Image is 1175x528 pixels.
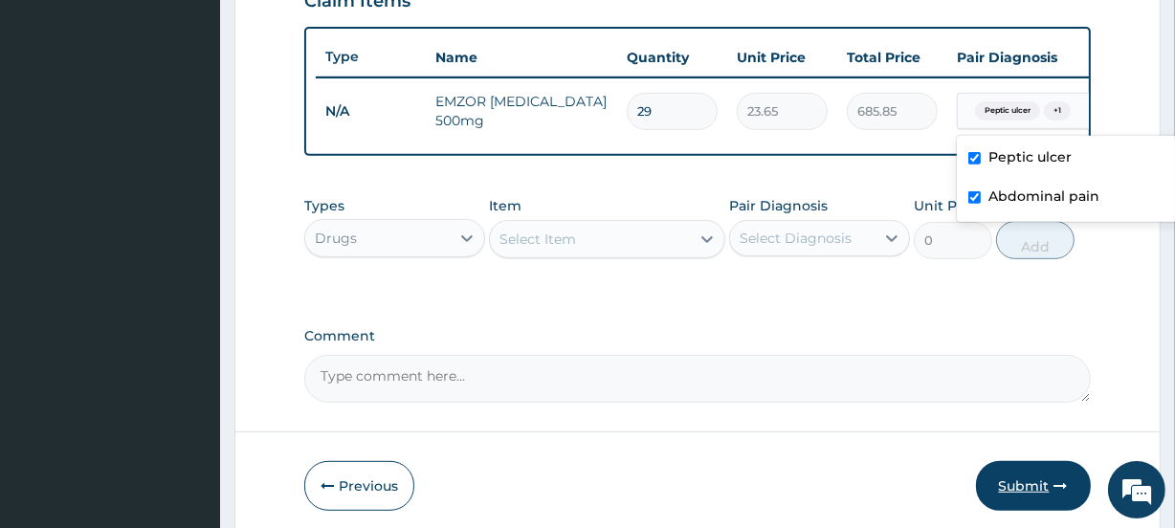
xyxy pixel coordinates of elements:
[304,198,344,214] label: Types
[314,10,360,55] div: Minimize live chat window
[837,38,947,77] th: Total Price
[316,39,426,75] th: Type
[499,230,576,249] div: Select Item
[100,107,321,132] div: Chat with us now
[489,196,521,215] label: Item
[988,187,1099,206] label: Abdominal pain
[111,148,264,341] span: We're online!
[988,147,1072,166] label: Peptic ulcer
[740,229,852,248] div: Select Diagnosis
[35,96,78,143] img: d_794563401_company_1708531726252_794563401
[10,337,365,404] textarea: Type your message and hit 'Enter'
[914,196,983,215] label: Unit Price
[315,229,357,248] div: Drugs
[304,328,1090,344] label: Comment
[617,38,727,77] th: Quantity
[996,221,1075,259] button: Add
[727,38,837,77] th: Unit Price
[975,101,1040,121] span: Peptic ulcer
[976,461,1091,511] button: Submit
[316,94,426,129] td: N/A
[426,82,617,140] td: EMZOR [MEDICAL_DATA] 500mg
[729,196,828,215] label: Pair Diagnosis
[304,461,414,511] button: Previous
[1044,101,1071,121] span: + 1
[426,38,617,77] th: Name
[947,38,1158,77] th: Pair Diagnosis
